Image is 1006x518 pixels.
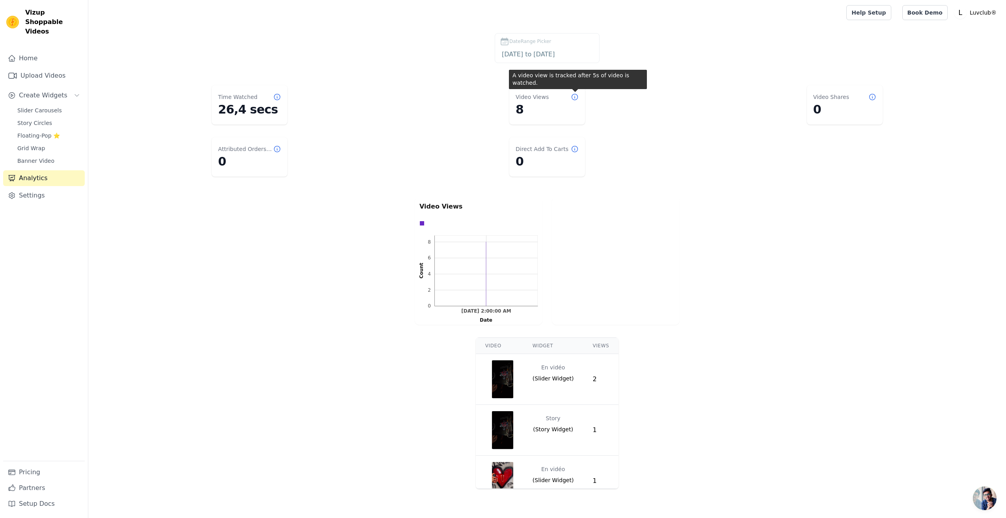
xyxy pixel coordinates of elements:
[3,480,85,496] a: Partners
[17,119,52,127] span: Story Circles
[417,219,536,228] div: Data groups
[533,375,574,382] span: ( Slider Widget )
[902,5,948,20] a: Book Demo
[428,287,431,293] text: 2
[461,309,511,314] text: [DATE] 2:00:00 AM
[428,236,434,309] g: left ticks
[13,143,85,154] a: Grid Wrap
[13,117,85,129] a: Story Circles
[592,375,609,384] div: 2
[3,188,85,203] a: Settings
[17,106,62,114] span: Slider Carousels
[3,88,85,103] button: Create Widgets
[17,132,60,140] span: Floating-Pop ⭐
[967,6,1000,20] p: Luvclub®
[533,476,574,484] span: ( Slider Widget )
[19,91,67,100] span: Create Widgets
[461,309,511,314] g: Fri Aug 29 2025 02:00:00 GMT+0200 (heure d’été d’Europe centrale)
[846,5,891,20] a: Help Setup
[958,9,962,17] text: L
[516,102,579,117] dd: 8
[6,16,19,28] img: Vizup
[592,425,609,435] div: 1
[3,68,85,84] a: Upload Videos
[813,102,876,117] dd: 0
[973,486,997,510] a: Ouvrir le chat
[419,263,424,278] text: Count
[3,50,85,66] a: Home
[480,317,492,323] text: Date
[813,93,849,101] dt: Video Shares
[492,411,514,449] img: video
[218,93,257,101] dt: Time Watched
[509,38,551,45] span: DateRange Picker
[492,360,514,398] img: video
[25,8,82,36] span: Vizup Shoppable Videos
[13,130,85,141] a: Floating-Pop ⭐
[413,236,434,309] g: left axis
[516,155,579,169] dd: 0
[546,411,561,425] div: Story
[954,6,1000,20] button: L Luvclub®
[13,105,85,116] a: Slider Carousels
[17,157,54,165] span: Banner Video
[434,306,538,314] g: bottom ticks
[3,464,85,480] a: Pricing
[218,145,273,153] dt: Attributed Orders Count
[218,155,281,169] dd: 0
[533,425,573,433] span: ( Story Widget )
[428,239,431,245] text: 8
[428,255,431,261] text: 6
[218,102,281,117] dd: 26,4 secs
[500,49,594,60] input: DateRange Picker
[583,338,619,354] th: Views
[516,145,568,153] dt: Direct Add To Carts
[419,202,538,211] p: Video Views
[3,170,85,186] a: Analytics
[17,144,45,152] span: Grid Wrap
[476,338,523,354] th: Video
[541,360,565,375] div: En vidéo
[13,155,85,166] a: Banner Video
[592,476,609,486] div: 1
[428,271,431,277] text: 4
[492,462,514,500] img: video
[516,93,549,101] dt: Video Views
[523,338,583,354] th: Widget
[428,303,431,309] text: 0
[3,496,85,512] a: Setup Docs
[541,462,565,476] div: En vidéo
